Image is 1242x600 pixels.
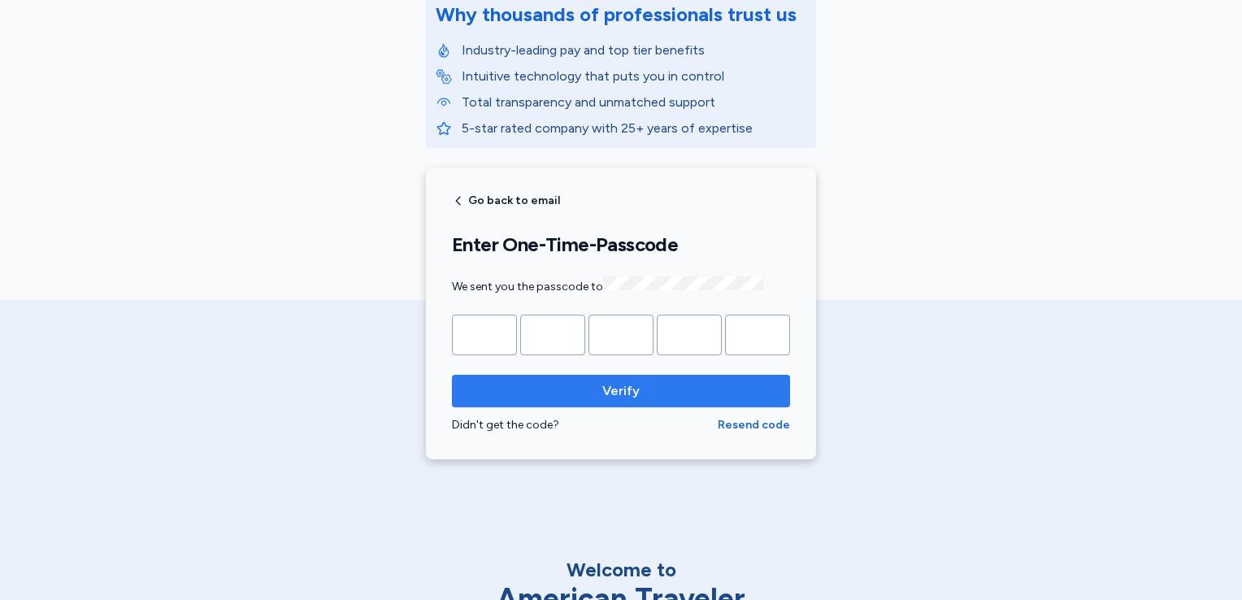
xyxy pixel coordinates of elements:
input: Please enter OTP character 1 [452,315,517,355]
input: Please enter OTP character 5 [725,315,790,355]
div: Welcome to [450,557,792,583]
p: Intuitive technology that puts you in control [462,67,806,86]
p: 5-star rated company with 25+ years of expertise [462,119,806,138]
button: Go back to email [452,194,560,207]
span: Go back to email [468,195,560,207]
div: Didn't get the code? [452,417,718,433]
button: Resend code [718,417,790,433]
span: We sent you the passcode to [452,280,763,293]
p: Total transparency and unmatched support [462,93,806,112]
span: Verify [602,381,640,401]
h1: Enter One-Time-Passcode [452,233,790,257]
p: Industry-leading pay and top tier benefits [462,41,806,60]
input: Please enter OTP character 4 [657,315,722,355]
div: Why thousands of professionals trust us [436,2,797,28]
input: Please enter OTP character 2 [520,315,585,355]
input: Please enter OTP character 3 [588,315,654,355]
button: Verify [452,375,790,407]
